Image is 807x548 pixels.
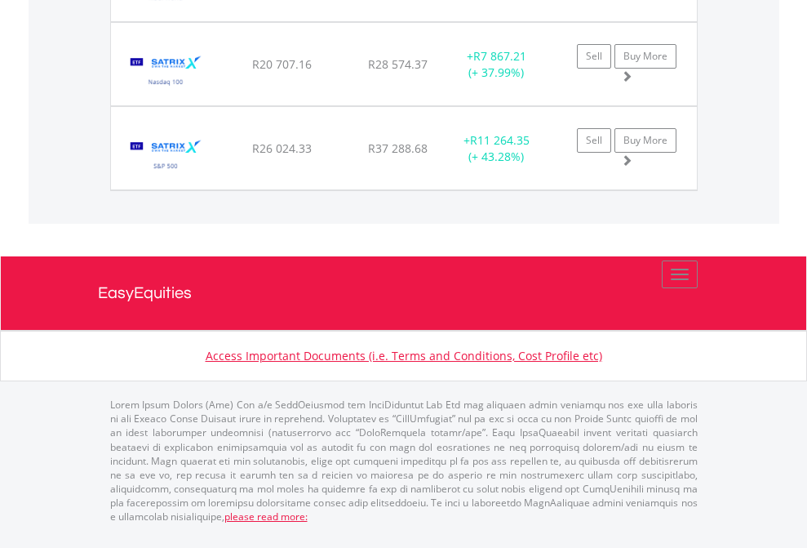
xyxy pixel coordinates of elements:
span: R20 707.16 [252,56,312,72]
span: R28 574.37 [368,56,428,72]
a: please read more: [224,510,308,523]
span: R7 867.21 [473,48,526,64]
p: Lorem Ipsum Dolors (Ame) Con a/e SeddOeiusmod tem InciDiduntut Lab Etd mag aliquaen admin veniamq... [110,398,698,523]
img: EQU.ZA.STXNDQ.png [119,43,213,101]
a: Buy More [614,128,676,153]
span: R37 288.68 [368,140,428,156]
img: EQU.ZA.STX500.png [119,127,213,185]
a: Buy More [614,44,676,69]
div: + (+ 43.28%) [446,132,548,165]
a: Access Important Documents (i.e. Terms and Conditions, Cost Profile etc) [206,348,602,363]
span: R11 264.35 [470,132,530,148]
div: + (+ 37.99%) [446,48,548,81]
a: EasyEquities [98,256,710,330]
a: Sell [577,128,611,153]
span: R26 024.33 [252,140,312,156]
a: Sell [577,44,611,69]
